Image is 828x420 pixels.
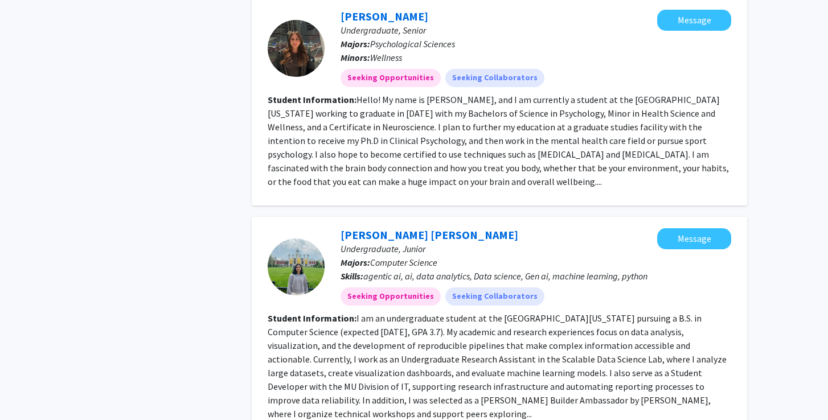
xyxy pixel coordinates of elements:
[370,38,455,50] span: Psychological Sciences
[341,9,428,23] a: [PERSON_NAME]
[363,270,647,282] span: agentic ai, ai, data analytics, Data science, Gen ai, machine learning, python
[657,228,731,249] button: Message Rohitha Sresta Ganji
[445,287,544,306] mat-chip: Seeking Collaborators
[341,52,370,63] b: Minors:
[268,94,356,105] b: Student Information:
[341,228,518,242] a: [PERSON_NAME] [PERSON_NAME]
[445,69,544,87] mat-chip: Seeking Collaborators
[9,369,48,411] iframe: Chat
[341,257,370,268] b: Majors:
[268,312,727,419] fg-read-more: I am an undergraduate student at the [GEOGRAPHIC_DATA][US_STATE] pursuing a B.S. in Computer Scie...
[341,287,441,306] mat-chip: Seeking Opportunities
[341,38,370,50] b: Majors:
[341,243,425,254] span: Undergraduate, Junior
[341,24,426,36] span: Undergraduate, Senior
[341,69,441,87] mat-chip: Seeking Opportunities
[370,257,437,268] span: Computer Science
[341,270,363,282] b: Skills:
[268,312,356,324] b: Student Information:
[268,94,729,187] fg-read-more: Hello! My name is [PERSON_NAME], and I am currently a student at the [GEOGRAPHIC_DATA][US_STATE] ...
[370,52,402,63] span: Wellness
[657,10,731,31] button: Message Maya Binder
